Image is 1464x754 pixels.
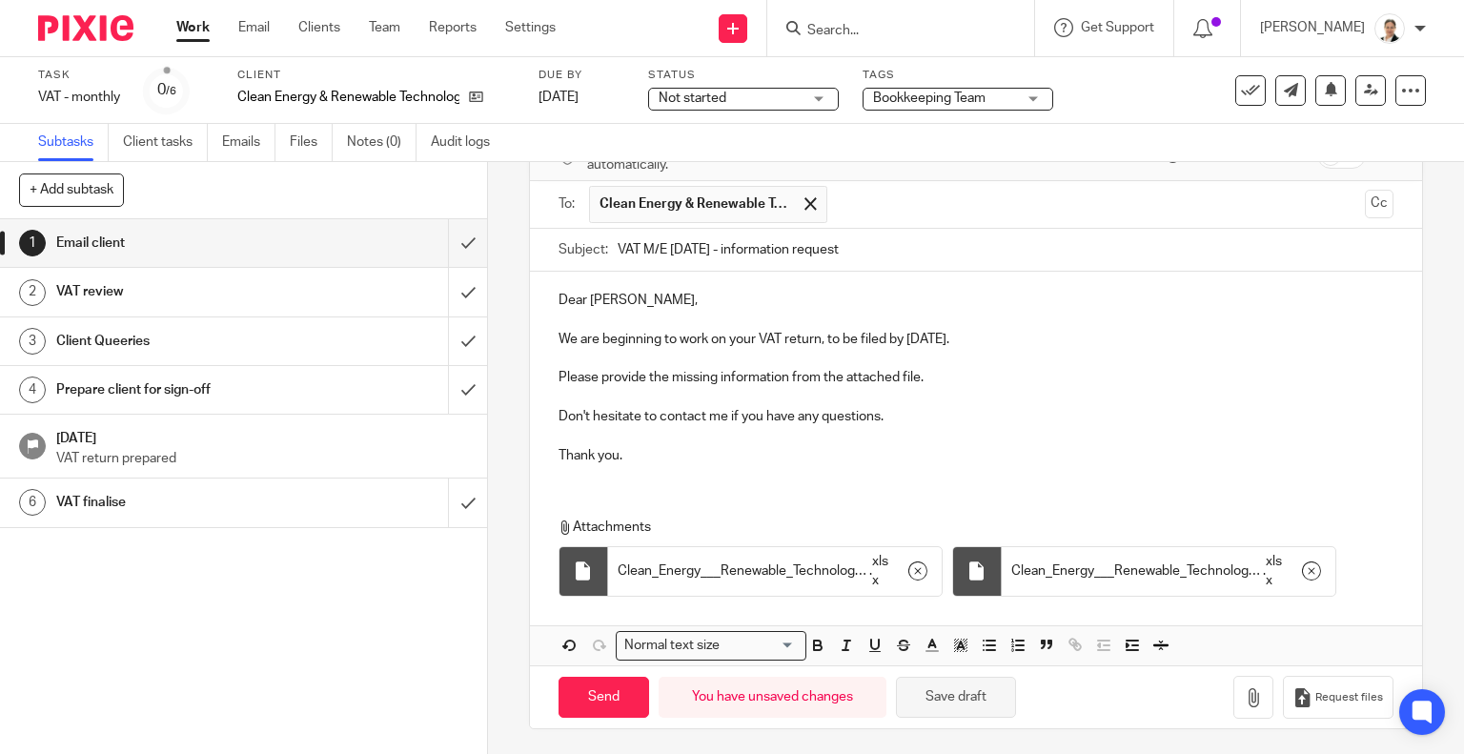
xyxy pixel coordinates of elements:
span: xlsx [872,552,894,591]
button: + Add subtask [19,173,124,206]
h1: VAT review [56,277,305,306]
span: [DATE] [539,91,579,104]
span: xlsx [1266,552,1288,591]
a: Notes (0) [347,124,417,161]
label: Status [648,68,839,83]
button: Cc [1365,190,1393,218]
a: Subtasks [38,124,109,161]
div: . [1002,547,1335,596]
a: Emails [222,124,275,161]
button: Save draft [896,677,1016,718]
p: Dear [PERSON_NAME], [559,291,1394,310]
span: Bookkeeping Team [873,92,986,105]
span: Get Support [1081,21,1154,34]
p: VAT return prepared [56,449,468,468]
a: Reports [429,18,477,37]
div: You have unsaved changes [659,677,886,718]
div: . [608,547,942,596]
h1: [DATE] [56,424,468,448]
div: 0 [157,79,176,101]
p: Please provide the missing information from the attached file. [559,368,1394,387]
p: Clean Energy & Renewable Technology Ltd [237,88,459,107]
img: Untitled%20(5%20%C3%97%205%20cm)%20(2).png [1374,13,1405,44]
div: 6 [19,489,46,516]
span: Clean_Energy___Renewable_Technology_Ltd_-_Bank_Reconciliation (1) [618,561,869,581]
span: Normal text size [620,636,724,656]
label: To: [559,194,579,214]
span: Request files [1315,690,1383,705]
input: Search [805,23,977,40]
p: Thank you. [559,446,1394,465]
h1: VAT finalise [56,488,305,517]
div: 1 [19,230,46,256]
a: Client tasks [123,124,208,161]
h1: Prepare client for sign-off [56,376,305,404]
h1: Email client [56,229,305,257]
a: Clients [298,18,340,37]
p: [PERSON_NAME] [1260,18,1365,37]
div: 3 [19,328,46,355]
label: Task [38,68,120,83]
div: Search for option [616,631,806,661]
label: Client [237,68,515,83]
span: Clean Energy & Renewable Technology Ltd [600,194,790,214]
input: Send [559,677,649,718]
input: Search for option [726,636,795,656]
label: Tags [863,68,1053,83]
p: Attachments [559,518,1377,537]
h1: Client Queeries [56,327,305,356]
p: Don't hesitate to contact me if you have any questions. [559,407,1394,426]
span: Not started [659,92,726,105]
a: Files [290,124,333,161]
div: 2 [19,279,46,306]
span: Clean_Energy___Renewable_Technology_Ltd_-_Bank_Reconciliation [1011,561,1263,581]
p: We are beginning to work on your VAT return, to be filed by [DATE]. [559,330,1394,349]
a: Email [238,18,270,37]
label: Subject: [559,240,608,259]
a: Audit logs [431,124,504,161]
img: Pixie [38,15,133,41]
div: 4 [19,377,46,403]
a: Work [176,18,210,37]
div: VAT - monthly [38,88,120,107]
button: Request files [1283,676,1393,719]
a: Settings [505,18,556,37]
small: /6 [166,86,176,96]
label: Due by [539,68,624,83]
a: Team [369,18,400,37]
